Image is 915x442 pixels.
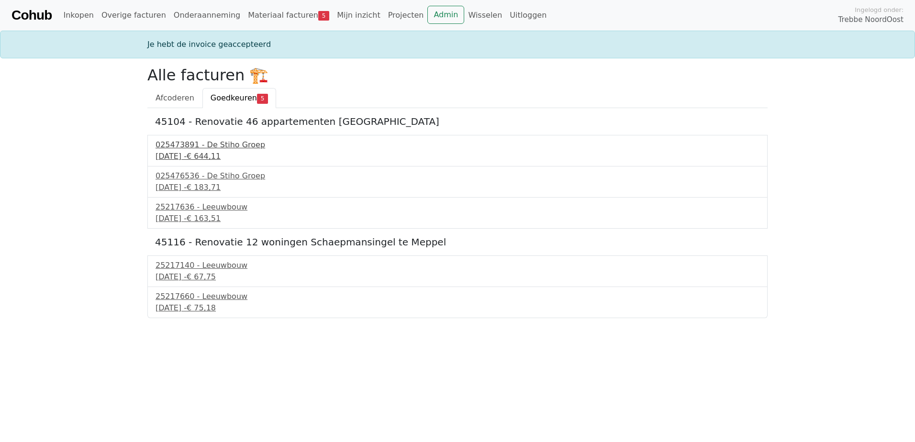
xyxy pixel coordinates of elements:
a: Overige facturen [98,6,170,25]
a: Wisselen [464,6,506,25]
span: 5 [318,11,329,21]
a: Mijn inzicht [333,6,384,25]
div: [DATE] - [156,182,759,193]
span: € 163,51 [187,214,221,223]
h5: 45116 - Renovatie 12 woningen Schaepmansingel te Meppel [155,236,760,248]
span: Afcoderen [156,93,194,102]
a: Uitloggen [506,6,550,25]
div: 025473891 - De Stiho Groep [156,139,759,151]
a: 025476536 - De Stiho Groep[DATE] -€ 183,71 [156,170,759,193]
a: Admin [427,6,464,24]
a: Onderaanneming [170,6,244,25]
div: 25217660 - Leeuwbouw [156,291,759,302]
div: 025476536 - De Stiho Groep [156,170,759,182]
span: € 67,75 [187,272,216,281]
span: € 75,18 [187,303,216,312]
a: Cohub [11,4,52,27]
div: 25217140 - Leeuwbouw [156,260,759,271]
div: 25217636 - Leeuwbouw [156,201,759,213]
a: Projecten [384,6,428,25]
a: 025473891 - De Stiho Groep[DATE] -€ 644,11 [156,139,759,162]
div: [DATE] - [156,213,759,224]
a: 25217636 - Leeuwbouw[DATE] -€ 163,51 [156,201,759,224]
span: Goedkeuren [211,93,257,102]
span: € 644,11 [187,152,221,161]
h2: Alle facturen 🏗️ [147,66,768,84]
div: Je hebt de invoice geaccepteerd [142,39,773,50]
a: 25217660 - Leeuwbouw[DATE] -€ 75,18 [156,291,759,314]
span: Trebbe NoordOost [838,14,904,25]
span: € 183,71 [187,183,221,192]
a: Inkopen [59,6,97,25]
a: Materiaal facturen5 [244,6,333,25]
a: Afcoderen [147,88,202,108]
div: [DATE] - [156,302,759,314]
a: 25217140 - Leeuwbouw[DATE] -€ 67,75 [156,260,759,283]
a: Goedkeuren5 [202,88,276,108]
span: 5 [257,94,268,103]
h5: 45104 - Renovatie 46 appartementen [GEOGRAPHIC_DATA] [155,116,760,127]
span: Ingelogd onder: [855,5,904,14]
div: [DATE] - [156,271,759,283]
div: [DATE] - [156,151,759,162]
